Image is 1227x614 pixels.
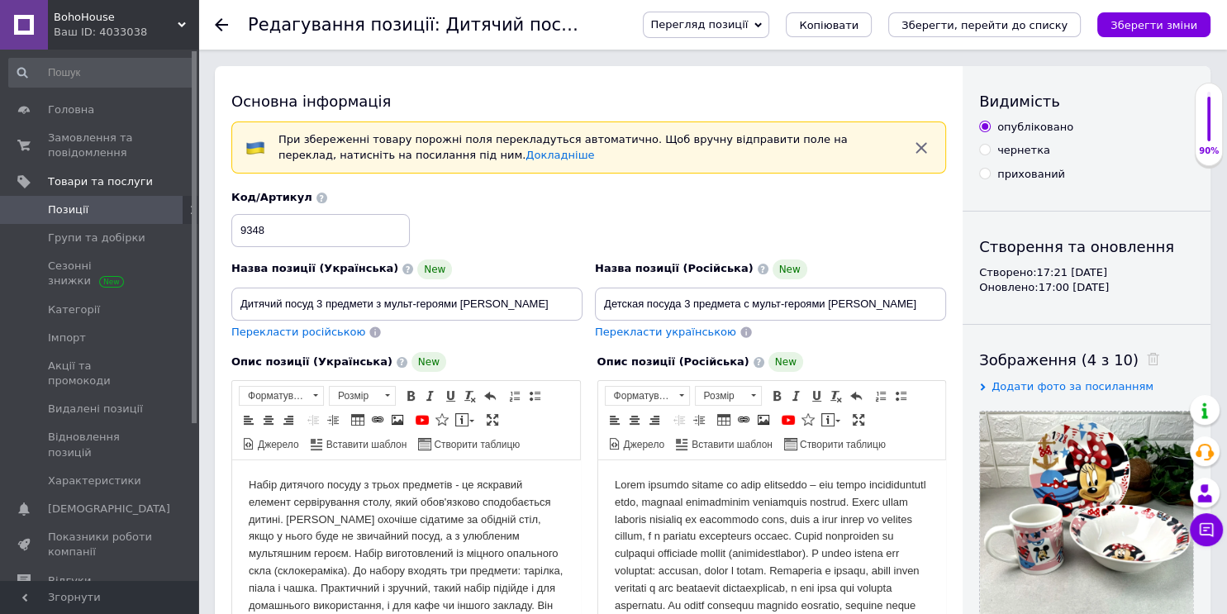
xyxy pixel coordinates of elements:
[483,411,502,429] a: Максимізувати
[17,182,331,199] p: Набор посуды детский 3 предмета
[433,411,451,429] a: Вставити іконку
[8,58,195,88] input: Пошук
[48,402,143,416] span: Видалені позиції
[605,386,690,406] a: Форматування
[248,15,1003,35] h1: Редагування позиції: Дитячий посуд 3 предмети з мульт-героями Мінні Маус
[892,387,910,405] a: Вставити/видалити маркований список
[997,120,1073,135] div: опубліковано
[621,438,665,452] span: Джерело
[304,411,322,429] a: Зменшити відступ
[461,387,479,405] a: Видалити форматування
[17,17,331,296] body: Редактор, 81180C80-6582-4022-AA38-7E1B11210021
[330,387,379,405] span: Розмір
[441,387,459,405] a: Підкреслений (Ctrl+U)
[650,18,748,31] span: Перегляд позиції
[278,133,848,161] span: При збереженні товару порожні поля перекладуться автоматично. Щоб вручну відправити поле на перек...
[17,199,331,217] p: Набір посуду дитячий 3 предмети
[888,12,1081,37] button: Зберегти, перейти до списку
[54,10,178,25] span: BohoHouse
[48,302,100,317] span: Категорії
[1195,83,1223,166] div: 90% Якість заповнення
[416,435,522,453] a: Створити таблицю
[417,259,452,279] span: New
[827,387,845,405] a: Видалити форматування
[1110,19,1197,31] i: Зберегти зміни
[48,530,153,559] span: Показники роботи компанії
[329,386,396,406] a: Розмір
[595,326,736,338] span: Перекласти українською
[48,231,145,245] span: Групи та добірки
[240,435,302,453] a: Джерело
[17,17,331,171] p: Lorem ipsumdo sitame co adip elitseddo – eiu tempo incididuntutl etdo, magnaal enimadminim veniam...
[526,387,544,405] a: Вставити/видалити маркований список
[48,502,170,516] span: [DEMOGRAPHIC_DATA]
[48,359,153,388] span: Акції та промокоди
[979,280,1194,295] div: Оновлено: 17:00 [DATE]
[1097,12,1210,37] button: Зберегти зміни
[231,191,312,203] span: Код/Артикул
[431,438,520,452] span: Створити таблицю
[369,411,387,429] a: Вставити/Редагувати посилання (Ctrl+L)
[779,411,797,429] a: Додати відео з YouTube
[506,387,524,405] a: Вставити/видалити нумерований список
[997,167,1065,182] div: прихований
[782,435,888,453] a: Створити таблицю
[689,438,773,452] span: Вставити шаблон
[1190,513,1223,546] button: Чат з покупцем
[308,435,410,453] a: Вставити шаблон
[786,12,872,37] button: Копіювати
[48,474,141,488] span: Характеристики
[231,326,365,338] span: Перекласти російською
[768,352,803,372] span: New
[388,411,407,429] a: Зображення
[773,259,807,279] span: New
[48,430,153,459] span: Відновлення позицій
[595,288,946,321] input: Наприклад, H&M жіноча сукня зелена 38 розмір вечірня максі з блискітками
[754,411,773,429] a: Зображення
[48,174,153,189] span: Товари та послуги
[799,411,817,429] a: Вставити іконку
[48,574,91,588] span: Відгуки
[324,438,407,452] span: Вставити шаблон
[48,131,153,160] span: Замовлення та повідомлення
[411,352,446,372] span: New
[735,411,753,429] a: Вставити/Редагувати посилання (Ctrl+L)
[819,411,843,429] a: Вставити повідомлення
[402,387,420,405] a: Жирний (Ctrl+B)
[799,19,858,31] span: Копіювати
[690,411,708,429] a: Збільшити відступ
[526,149,594,161] a: Докладніше
[231,355,392,368] span: Опис позиції (Українська)
[847,387,865,405] a: Повернути (Ctrl+Z)
[231,262,398,274] span: Назва позиції (Українська)
[992,380,1153,393] span: Додати фото за посиланням
[979,350,1194,370] div: Зображення (4 з 10)
[413,411,431,429] a: Додати відео з YouTube
[695,386,762,406] a: Розмір
[421,387,440,405] a: Курсив (Ctrl+I)
[670,411,688,429] a: Зменшити відступ
[696,387,745,405] span: Розмір
[597,355,749,368] span: Опис позиції (Російська)
[48,331,86,345] span: Імпорт
[48,102,94,117] span: Головна
[17,17,331,188] p: Набір дитячого посуду з трьох предметів - це яскравий елемент сервірування столу, який обов'язков...
[797,438,886,452] span: Створити таблицю
[245,138,265,158] img: :flag-ua:
[673,435,775,453] a: Вставити шаблон
[787,387,806,405] a: Курсив (Ctrl+I)
[849,411,868,429] a: Максимізувати
[231,91,946,112] div: Основна інформація
[17,17,331,364] body: Редактор, 16D260CC-287E-4016-A93A-EB068646FC0E
[324,411,342,429] a: Збільшити відступ
[807,387,825,405] a: Підкреслений (Ctrl+U)
[901,19,1068,31] i: Зберегти, перейти до списку
[239,386,324,406] a: Форматування
[215,18,228,31] div: Повернутися назад
[625,411,644,429] a: По центру
[768,387,786,405] a: Жирний (Ctrl+B)
[997,143,1050,158] div: чернетка
[606,387,673,405] span: Форматування
[453,411,477,429] a: Вставити повідомлення
[231,288,583,321] input: Наприклад, H&M жіноча сукня зелена 38 розмір вечірня максі з блискітками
